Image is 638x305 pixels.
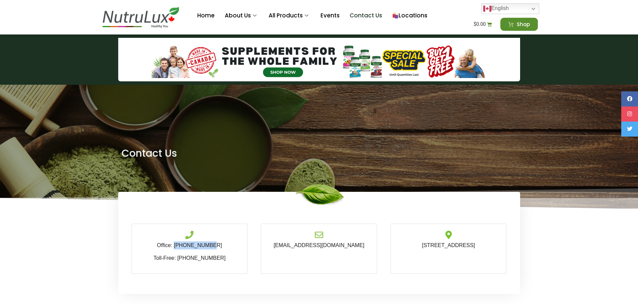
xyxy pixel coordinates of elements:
a: $0.00 [466,18,500,31]
a: About Us [220,2,264,29]
a: [EMAIL_ADDRESS][DOMAIN_NAME] [274,242,364,248]
a: Office: [PHONE_NUMBER] [157,242,222,248]
bdi: 0.00 [474,21,486,27]
h1: Contact Us [122,148,517,158]
a: Events [315,2,345,29]
a: Toll-Free: [PHONE_NUMBER] [153,255,225,261]
img: en [483,5,491,13]
a: Shop [500,18,538,31]
a: Locations [387,2,432,29]
a: Contact Us [345,2,387,29]
span: Shop [517,22,530,27]
a: English [481,3,539,14]
p: [STREET_ADDRESS] [398,241,500,249]
a: All Products [264,2,315,29]
img: 🛍️ [393,13,398,18]
a: Home [192,2,220,29]
span: $ [474,21,476,27]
